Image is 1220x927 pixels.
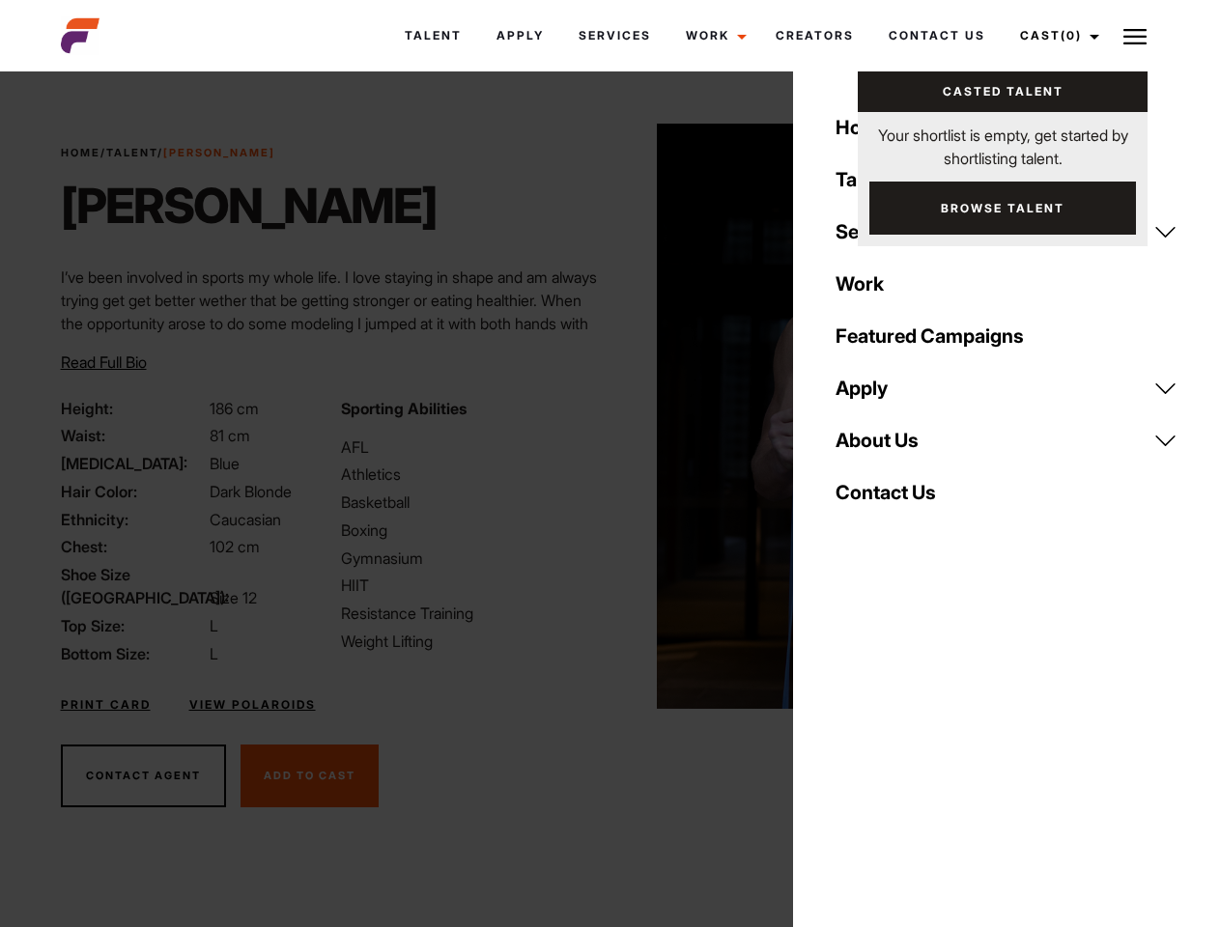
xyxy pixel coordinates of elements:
[479,10,561,62] a: Apply
[210,482,292,501] span: Dark Blonde
[341,602,598,625] li: Resistance Training
[210,537,260,556] span: 102 cm
[61,696,151,714] a: Print Card
[61,16,99,55] img: cropped-aefm-brand-fav-22-square.png
[824,154,1189,206] a: Talent
[61,744,226,808] button: Contact Agent
[341,574,598,597] li: HIIT
[61,614,206,637] span: Top Size:
[163,146,275,159] strong: [PERSON_NAME]
[858,71,1148,112] a: Casted Talent
[824,310,1189,362] a: Featured Campaigns
[341,491,598,514] li: Basketball
[824,206,1189,258] a: Services
[858,112,1148,170] p: Your shortlist is empty, get started by shortlisting talent.
[758,10,871,62] a: Creators
[1123,25,1147,48] img: Burger icon
[341,463,598,486] li: Athletics
[668,10,758,62] a: Work
[61,424,206,447] span: Waist:
[210,644,218,663] span: L
[341,519,598,542] li: Boxing
[61,452,206,475] span: [MEDICAL_DATA]:
[61,480,206,503] span: Hair Color:
[341,547,598,570] li: Gymnasium
[210,510,281,529] span: Caucasian
[61,508,206,531] span: Ethnicity:
[387,10,479,62] a: Talent
[824,258,1189,310] a: Work
[341,630,598,653] li: Weight Lifting
[189,696,316,714] a: View Polaroids
[341,399,467,418] strong: Sporting Abilities
[341,435,598,459] li: AFL
[869,182,1136,235] a: Browse Talent
[61,146,100,159] a: Home
[61,563,206,609] span: Shoe Size ([GEOGRAPHIC_DATA]):
[61,535,206,558] span: Chest:
[824,414,1189,466] a: About Us
[1003,10,1111,62] a: Cast(0)
[871,10,1003,62] a: Contact Us
[61,352,147,372] span: Read Full Bio
[561,10,668,62] a: Services
[264,769,355,782] span: Add To Cast
[61,642,206,665] span: Bottom Size:
[824,101,1189,154] a: Home
[210,616,218,635] span: L
[241,744,379,808] button: Add To Cast
[1061,28,1082,42] span: (0)
[61,145,275,161] span: / /
[210,588,257,607] span: Size 12
[210,426,250,445] span: 81 cm
[210,454,240,473] span: Blue
[61,351,147,374] button: Read Full Bio
[210,399,259,418] span: 186 cm
[106,146,157,159] a: Talent
[61,266,599,428] p: I’ve been involved in sports my whole life. I love staying in shape and am always trying get get ...
[61,177,437,235] h1: [PERSON_NAME]
[824,362,1189,414] a: Apply
[824,466,1189,519] a: Contact Us
[61,397,206,420] span: Height:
